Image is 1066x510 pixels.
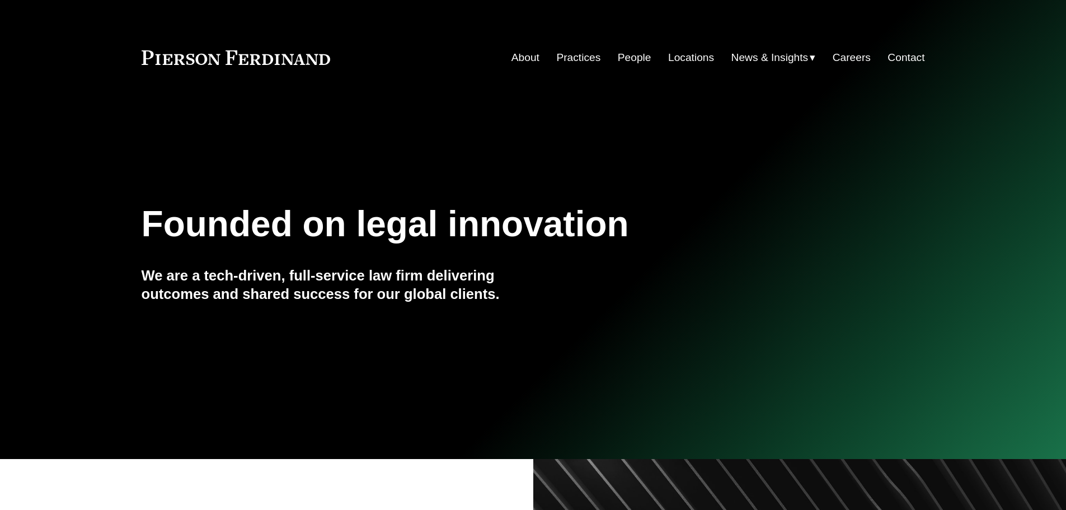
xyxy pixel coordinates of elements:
h4: We are a tech-driven, full-service law firm delivering outcomes and shared success for our global... [142,266,533,303]
a: Locations [668,47,714,68]
a: Contact [887,47,924,68]
a: Practices [556,47,600,68]
h1: Founded on legal innovation [142,204,795,245]
a: About [511,47,539,68]
a: People [618,47,651,68]
a: folder dropdown [731,47,816,68]
a: Careers [833,47,871,68]
span: News & Insights [731,48,809,68]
